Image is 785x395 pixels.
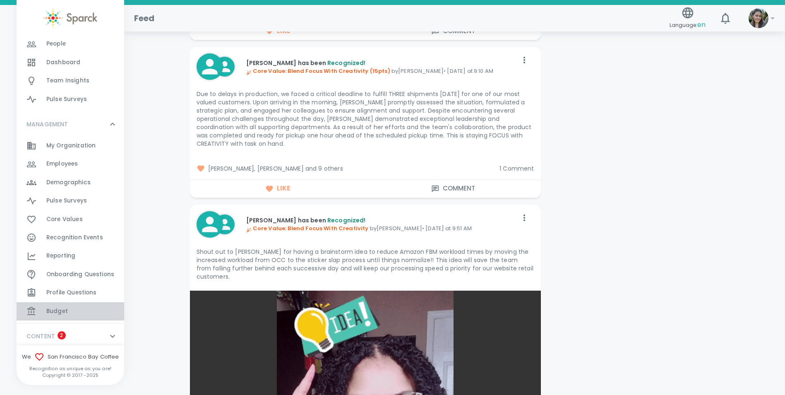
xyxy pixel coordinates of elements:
button: Comment [365,180,541,197]
button: Like [190,180,365,197]
a: People [17,35,124,53]
span: Pulse Surveys [46,95,87,104]
p: by [PERSON_NAME] • [DATE] at 9:51 AM [246,224,518,233]
span: Reporting [46,252,75,260]
span: en [697,20,706,29]
p: Copyright © 2017 - 2025 [17,372,124,378]
span: Profile Questions [46,289,97,297]
span: We San Francisco Bay Coffee [17,352,124,362]
a: Onboarding Questions [17,265,124,284]
a: Demographics [17,173,124,192]
div: MANAGEMENT [17,137,124,324]
a: Budget [17,302,124,320]
a: Employees [17,155,124,173]
p: Recognition as unique as you are! [17,365,124,372]
span: Demographics [46,178,91,187]
p: [PERSON_NAME] has been [246,59,518,67]
div: CONTENT2 [17,324,124,349]
a: Dashboard [17,53,124,72]
span: [PERSON_NAME], [PERSON_NAME] and 9 others [197,164,493,173]
p: CONTENT [26,332,55,340]
a: Profile Questions [17,284,124,302]
button: Language:en [666,4,709,33]
div: MANAGEMENT [17,112,124,137]
p: MANAGEMENT [26,120,68,128]
a: Team Insights [17,72,124,90]
span: Recognition Events [46,234,103,242]
span: Language: [670,19,706,31]
a: Recognition Events [17,229,124,247]
span: My Organization [46,142,96,150]
span: Employees [46,160,78,168]
p: by [PERSON_NAME] • [DATE] at 9:10 AM [246,67,518,75]
span: Dashboard [46,58,80,67]
span: Core Value: Blend Focus With Creativity [246,224,369,232]
span: Recognized! [327,59,366,67]
span: Budget [46,307,68,316]
p: Due to delays in production, we faced a critical deadline to fulfill THREE shipments [DATE] for o... [197,90,534,148]
span: 2 [58,331,66,340]
span: Core Value: Blend Focus With Creativity (15pts) [246,67,390,75]
a: Core Values [17,210,124,229]
a: Pulse Surveys [17,90,124,108]
h1: Feed [134,12,155,25]
span: Onboarding Questions [46,270,114,279]
img: Sparck logo [43,8,97,28]
span: Team Insights [46,77,89,85]
span: Pulse Surveys [46,197,87,205]
span: People [46,40,66,48]
p: [PERSON_NAME] has been [246,216,518,224]
img: Picture of Mackenzie [749,8,768,28]
a: Pulse Surveys [17,192,124,210]
a: Reporting [17,247,124,265]
p: Shout out to [PERSON_NAME] for having a brainstorm idea to reduce Amazon FBM workload times by mo... [197,248,534,281]
span: Core Values [46,215,83,224]
span: Recognized! [327,216,366,224]
span: 1 Comment [499,164,534,173]
a: My Organization [17,137,124,155]
a: Sparck logo [17,8,124,28]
